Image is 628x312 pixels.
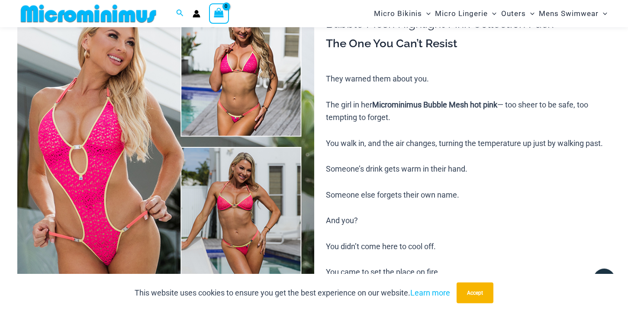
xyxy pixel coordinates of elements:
[17,4,160,23] img: MM SHOP LOGO FLAT
[374,3,422,25] span: Micro Bikinis
[326,72,611,278] p: They warned them about you. The girl in her — too sheer to be safe, too tempting to forget. You w...
[372,3,433,25] a: Micro BikinisMenu ToggleMenu Toggle
[326,36,611,51] h3: The One You Can’t Resist
[410,288,450,297] a: Learn more
[526,3,535,25] span: Menu Toggle
[501,3,526,25] span: Outers
[372,100,497,109] b: Microminimus Bubble Mesh hot pink
[176,8,184,19] a: Search icon link
[370,1,611,26] nav: Site Navigation
[435,3,488,25] span: Micro Lingerie
[537,3,609,25] a: Mens SwimwearMenu ToggleMenu Toggle
[457,283,493,303] button: Accept
[499,3,537,25] a: OutersMenu ToggleMenu Toggle
[422,3,431,25] span: Menu Toggle
[488,3,496,25] span: Menu Toggle
[209,3,229,23] a: View Shopping Cart, empty
[539,3,599,25] span: Mens Swimwear
[193,10,200,18] a: Account icon link
[599,3,607,25] span: Menu Toggle
[135,286,450,299] p: This website uses cookies to ensure you get the best experience on our website.
[433,3,499,25] a: Micro LingerieMenu ToggleMenu Toggle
